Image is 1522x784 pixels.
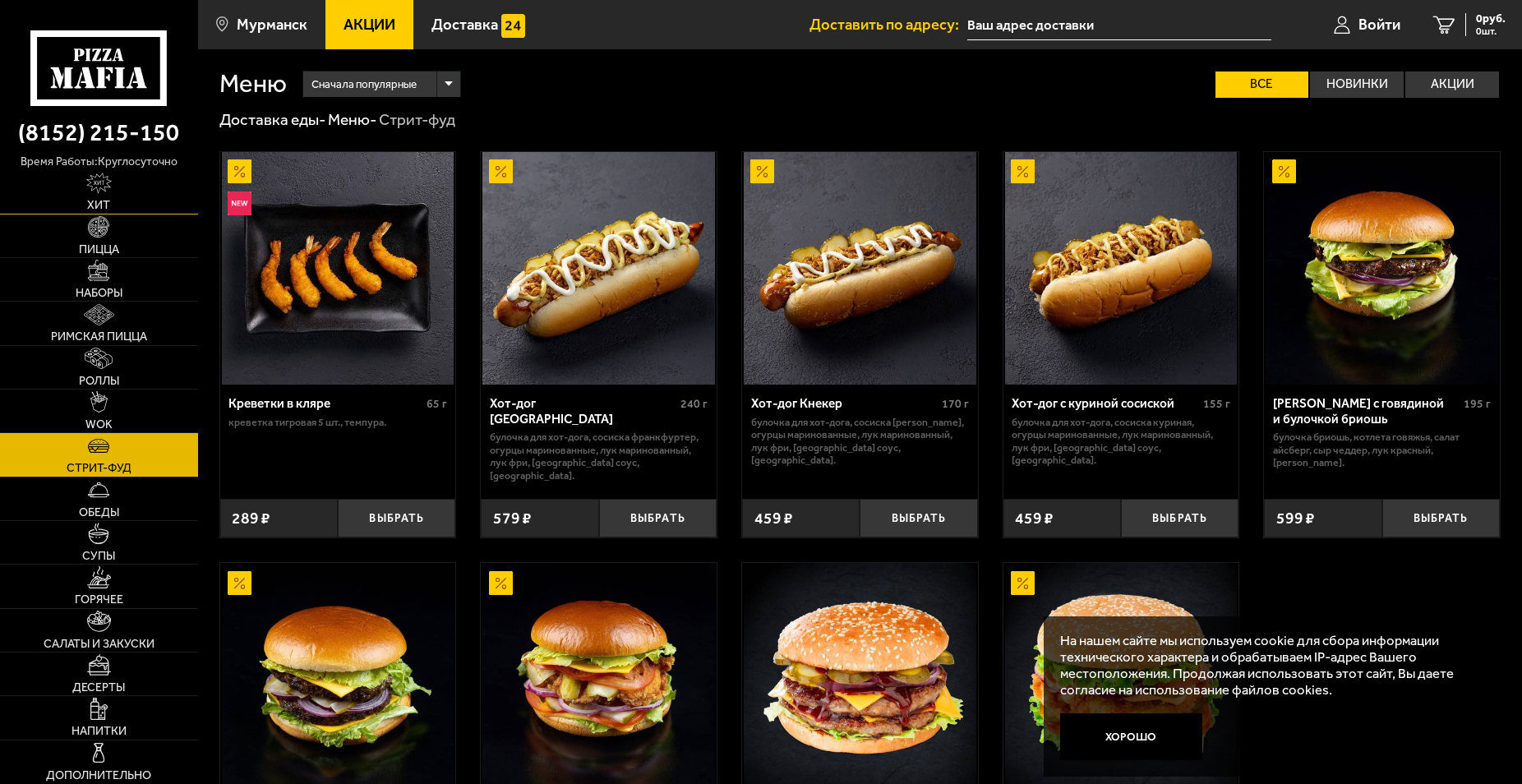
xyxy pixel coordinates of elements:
[228,396,422,412] div: Креветки в кляре
[344,17,395,33] span: Акции
[311,69,417,99] span: Сначала популярные
[1358,17,1400,33] span: Войти
[79,244,119,256] span: Пицца
[942,397,969,411] span: 170 г
[379,109,455,130] div: Стрит-фуд
[482,152,715,385] img: Хот-дог Франкфуртер
[79,507,119,519] span: Обеды
[79,376,119,387] span: Роллы
[1005,152,1238,385] img: Хот-дог с куриной сосиской
[489,571,513,595] img: Акционный
[967,10,1271,40] input: Ваш адрес доставки
[219,110,325,129] a: Доставка еды-
[87,200,110,211] span: Хит
[742,152,978,385] a: АкционныйХот-дог Кнекер
[76,288,122,299] span: Наборы
[809,17,967,33] span: Доставить по адресу:
[1264,152,1500,385] a: АкционныйБургер с говядиной и булочкой бриошь
[1476,13,1506,25] span: 0 руб.
[490,431,708,482] p: булочка для хот-дога, сосиска Франкфуртер, огурцы маринованные, лук маринованный, лук фри, [GEOGR...
[44,639,155,650] span: Салаты и закуски
[501,14,525,38] img: 15daf4d41897b9f0e9f617042186c801.svg
[431,17,498,33] span: Доставка
[1011,571,1035,595] img: Акционный
[1012,416,1229,467] p: булочка для хот-дога, сосиска куриная, огурцы маринованные, лук маринованный, лук фри, [GEOGRAPHI...
[860,499,977,537] button: Выбрать
[228,191,251,215] img: Новинка
[1382,499,1500,537] button: Выбрать
[1273,396,1460,427] div: [PERSON_NAME] с говядиной и булочкой бриошь
[1273,431,1491,468] p: булочка Бриошь, котлета говяжья, салат айсберг, сыр Чеддер, лук красный, [PERSON_NAME].
[46,770,151,782] span: Дополнительно
[222,152,454,385] img: Креветки в кляре
[228,571,251,595] img: Акционный
[67,463,131,474] span: Стрит-фуд
[237,17,307,33] span: Мурманск
[750,159,774,183] img: Акционный
[85,419,113,431] span: WOK
[754,510,793,526] span: 459 ₽
[599,499,717,537] button: Выбрать
[1272,159,1296,183] img: Акционный
[228,416,446,428] p: креветка тигровая 5 шт., темпура.
[751,416,969,467] p: булочка для хот-дога, сосиска [PERSON_NAME], огурцы маринованные, лук маринованный, лук фри, [GEO...
[489,159,513,183] img: Акционный
[72,682,125,694] span: Десерты
[1464,397,1491,411] span: 195 г
[1121,499,1238,537] button: Выбрать
[493,510,532,526] span: 579 ₽
[82,551,115,562] span: Супы
[75,594,123,606] span: Горячее
[1060,632,1475,698] p: На нашем сайте мы используем cookie для сбора информации технического характера и обрабатываем IP...
[481,152,717,385] a: АкционныйХот-дог Франкфуртер
[680,397,708,411] span: 240 г
[1405,71,1499,97] label: Акции
[51,331,147,343] span: Римская пицца
[220,152,456,385] a: АкционныйНовинкаКреветки в кляре
[1266,152,1498,385] img: Бургер с говядиной и булочкой бриошь
[1003,152,1239,385] a: АкционныйХот-дог с куриной сосиской
[427,397,447,411] span: 65 г
[1310,71,1404,97] label: Новинки
[71,726,127,737] span: Напитки
[1012,396,1198,412] div: Хот-дог с куриной сосиской
[228,159,251,183] img: Акционный
[338,499,455,537] button: Выбрать
[1203,397,1230,411] span: 155 г
[1476,26,1506,36] span: 0 шт.
[1215,71,1309,97] label: Все
[1060,713,1203,761] button: Хорошо
[490,396,676,427] div: Хот-дог [GEOGRAPHIC_DATA]
[328,110,376,129] a: Меню-
[1015,510,1054,526] span: 459 ₽
[751,396,938,412] div: Хот-дог Кнекер
[744,152,976,385] img: Хот-дог Кнекер
[232,510,270,526] span: 289 ₽
[219,71,287,97] h1: Меню
[1276,510,1315,526] span: 599 ₽
[1011,159,1035,183] img: Акционный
